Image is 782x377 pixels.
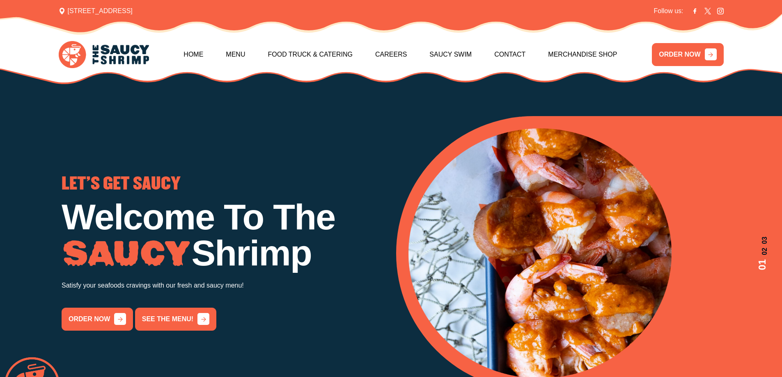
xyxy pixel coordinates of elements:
span: Follow us: [654,6,683,16]
img: Image [62,240,191,267]
p: Satisfy your seafoods cravings with our fresh and saucy menu! [62,280,386,291]
a: Merchandise Shop [548,37,617,72]
img: logo [59,41,149,69]
a: Saucy Swim [429,37,472,72]
span: 01 [755,259,770,270]
span: 03 [755,236,770,244]
a: order now [62,308,133,331]
a: Careers [375,37,407,72]
a: ORDER NOW [652,43,723,66]
a: Home [183,37,203,72]
a: Contact [494,37,525,72]
span: 02 [755,248,770,255]
h1: Welcome To The Shrimp [62,199,386,271]
div: 1 / 3 [62,176,386,330]
a: See the menu! [135,308,216,331]
a: Menu [226,37,245,72]
span: LET'S GET SAUCY [62,176,181,192]
span: [STREET_ADDRESS] [59,6,133,16]
a: Food Truck & Catering [268,37,353,72]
